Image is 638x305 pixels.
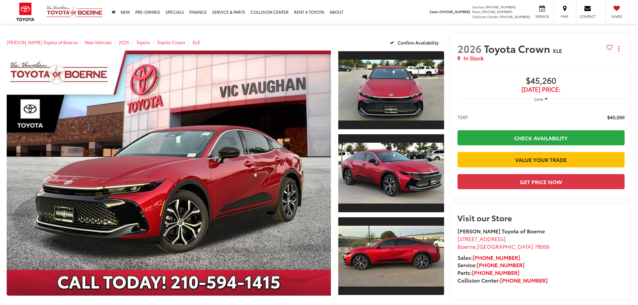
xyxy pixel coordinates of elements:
[119,39,129,45] a: 2026
[457,242,550,250] span: ,
[607,114,625,121] span: $45,260
[457,269,519,276] strong: Parts:
[457,261,524,269] strong: Service:
[338,51,444,130] a: Expand Photo 1
[472,9,481,14] span: Parts
[457,76,625,86] span: $45,260
[499,14,530,19] span: [PHONE_NUMBER]
[472,269,519,276] a: [PHONE_NUMBER]
[457,86,625,93] span: [DATE] Price:
[457,235,506,242] span: [STREET_ADDRESS]
[457,276,548,284] strong: Collision Center:
[398,40,439,46] span: Confirm Availability
[457,253,520,261] strong: Sales:
[457,41,482,56] span: 2026
[192,39,200,45] a: XLE
[531,93,551,105] button: Less
[7,51,331,296] a: Expand Photo 0
[477,242,533,250] span: [GEOGRAPHIC_DATA]
[457,235,550,250] a: [STREET_ADDRESS] Boerne,[GEOGRAPHIC_DATA] 78006
[457,213,625,222] h2: Visit our Store
[430,9,438,14] span: Sales
[553,47,562,54] span: XLE
[482,9,512,14] span: [PHONE_NUMBER]
[618,46,619,51] span: dropdown dots
[386,36,444,48] button: Confirm Availability
[457,242,476,250] span: Boerne
[157,39,185,45] a: Toyota Crown
[534,96,543,102] span: Less
[7,39,78,45] a: [PERSON_NAME] Toyota of Boerne
[337,143,445,204] img: 2026 Toyota Toyota Crown XLE
[457,174,625,189] button: Get Price Now
[85,39,112,45] a: New Vehicles
[485,4,516,9] span: [PHONE_NUMBER]
[3,49,334,297] img: 2026 Toyota Toyota Crown XLE
[338,217,444,296] a: Expand Photo 3
[473,253,520,261] a: [PHONE_NUMBER]
[535,14,550,19] span: Service
[484,41,553,56] span: Toyota Crown
[477,261,524,269] a: [PHONE_NUMBER]
[457,152,625,167] a: Value Your Trade
[609,14,624,19] span: Saved
[337,226,445,286] img: 2026 Toyota Toyota Crown XLE
[457,114,469,121] span: TSRP:
[472,4,484,9] span: Service
[580,14,595,19] span: Contact
[457,227,545,235] strong: [PERSON_NAME] Toyota of Boerne
[337,60,445,121] img: 2026 Toyota Toyota Crown XLE
[457,130,625,145] a: Check Availability
[46,5,103,19] img: Vic Vaughan Toyota of Boerne
[557,14,572,19] span: Map
[338,134,444,213] a: Expand Photo 2
[500,276,548,284] a: [PHONE_NUMBER]
[464,54,484,62] span: In Stock
[613,43,625,54] button: Actions
[136,39,150,45] a: Toyota
[535,242,550,250] span: 78006
[439,9,470,14] span: [PHONE_NUMBER]
[472,14,498,19] span: Collision Center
